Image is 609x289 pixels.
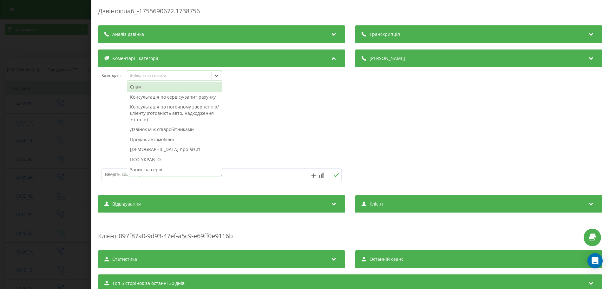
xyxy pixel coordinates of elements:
[127,144,222,154] div: [DEMOGRAPHIC_DATA] про візит
[127,165,222,175] div: Запис на сервіс
[112,280,185,286] span: Топ 5 сторінок за останні 30 днів
[370,256,403,262] span: Останній сеанс
[127,82,222,92] div: Спам
[370,201,383,207] span: Клієнт
[370,31,400,37] span: Транскрипція
[112,31,144,37] span: Аналіз дзвінка
[112,201,141,207] span: Відвідування
[370,55,405,62] span: [PERSON_NAME]
[98,232,117,240] span: Клієнт
[98,219,602,244] div: : 097f87a0-9d93-47ef-a5c9-e69ff0e9116b
[101,73,127,78] h4: Категорія :
[127,102,222,124] div: Консультація по поточному зверненню/клієнту (готовність авто, надходження зч та ін)
[127,92,222,102] div: Консультація по сервісу-запит рахунку
[127,135,222,145] div: Продаж автомобілів
[112,55,158,62] span: Коментарі і категорії
[587,253,603,268] div: Open Intercom Messenger
[98,7,602,19] div: Дзвінок : ua6_-1755690672.1738756
[127,154,222,165] div: ПСО УКРАВТО
[127,174,222,185] div: Придбання запасних частин
[127,124,222,135] div: Дзвінок між співробітниками
[130,73,209,78] div: Виберіть категорію
[112,256,137,262] span: Статистика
